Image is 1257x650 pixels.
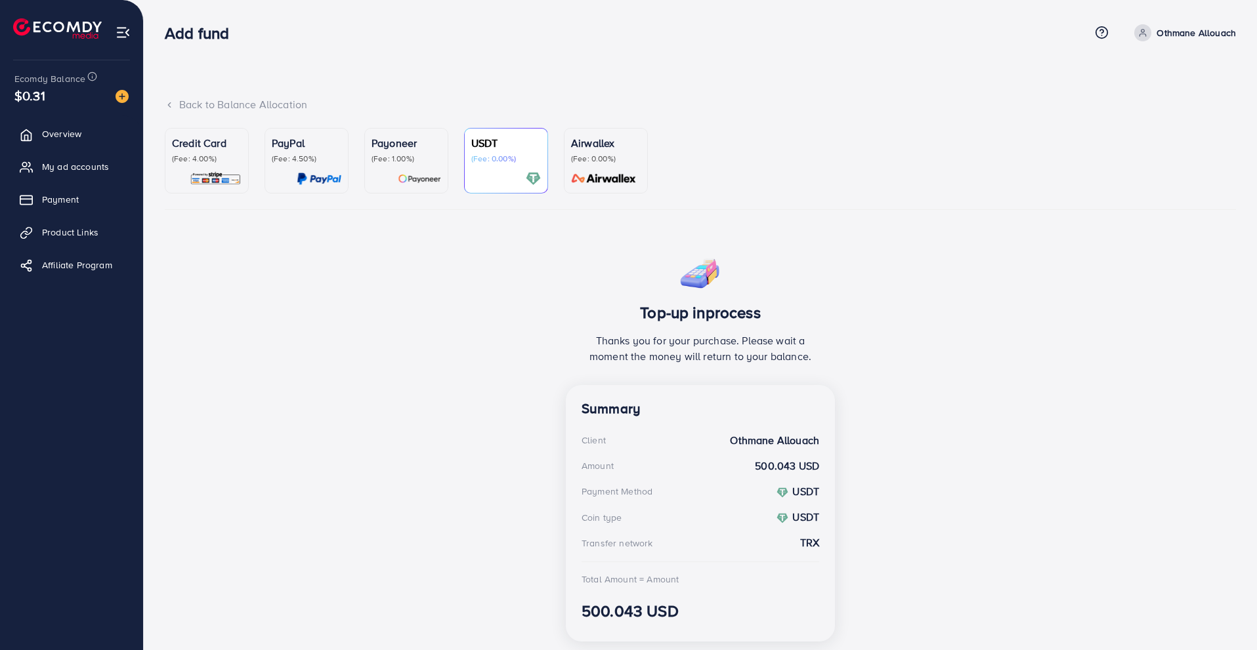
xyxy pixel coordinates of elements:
[567,171,641,186] img: card
[582,333,819,364] p: Thanks you for your purchase. Please wait a moment the money will return to your balance.
[582,485,652,498] div: Payment Method
[679,249,722,293] img: success
[582,511,622,524] div: Coin type
[582,459,614,472] div: Amount
[165,24,240,43] h3: Add fund
[14,72,85,85] span: Ecomdy Balance
[372,135,441,151] p: Payoneer
[372,153,441,164] p: (Fee: 1.00%)
[272,153,341,164] p: (Fee: 4.50%)
[297,171,341,186] img: card
[471,135,541,151] p: USDT
[471,153,541,164] p: (Fee: 0.00%)
[582,573,679,586] div: Total Amount = Amount
[272,135,341,151] p: PayPal
[165,97,1236,112] div: Back to Balance Allocation
[14,86,45,105] span: $0.31
[1157,25,1236,41] p: Othmane Allouach
[190,171,242,186] img: card
[777,512,788,524] img: coin
[13,18,102,39] img: logo
[777,487,788,498] img: coin
[42,193,79,206] span: Payment
[1201,591,1247,640] iframe: Chat
[10,219,133,245] a: Product Links
[571,153,641,164] p: (Fee: 0.00%)
[582,537,653,550] div: Transfer network
[792,510,819,524] strong: USDT
[582,303,819,322] h3: Top-up inprocess
[571,135,641,151] p: Airwallex
[42,258,112,272] span: Affiliate Program
[42,127,81,140] span: Overview
[582,401,819,417] h4: Summary
[1129,24,1236,41] a: Othmane Allouach
[582,434,606,447] div: Client
[10,252,133,278] a: Affiliate Program
[800,535,819,550] strong: TRX
[10,186,133,213] a: Payment
[755,458,819,474] strong: 500.043 USD
[10,121,133,147] a: Overview
[792,484,819,498] strong: USDT
[10,153,133,180] a: My ad accounts
[730,433,819,448] strong: Othmane Allouach
[172,135,242,151] p: Credit Card
[172,153,242,164] p: (Fee: 4.00%)
[116,90,129,103] img: image
[42,226,98,239] span: Product Links
[42,160,109,173] span: My ad accounts
[582,601,819,620] h3: 500.043 USD
[116,25,131,40] img: menu
[526,171,541,186] img: card
[398,171,441,186] img: card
